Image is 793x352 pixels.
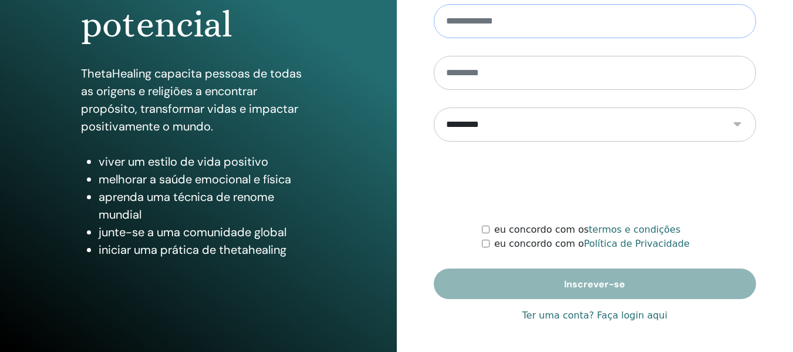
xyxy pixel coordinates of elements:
[99,189,274,222] font: aprenda uma técnica de renome mundial
[99,154,268,169] font: viver um estilo de vida positivo
[81,66,302,134] font: ThetaHealing capacita pessoas de todas as origens e religiões a encontrar propósito, transformar ...
[99,242,286,257] font: iniciar uma prática de thetahealing
[494,238,584,249] font: eu concordo com o
[522,309,667,323] a: Ter uma conta? Faça login aqui
[505,159,684,205] iframe: reCAPTCHA
[99,172,291,187] font: melhorar a saúde emocional e física
[494,224,589,235] font: eu concordo com os
[584,238,690,249] a: Política de Privacidade
[522,310,667,321] font: Ter uma conta? Faça login aqui
[589,224,680,235] a: termos e condições
[99,224,286,240] font: junte-se a uma comunidade global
